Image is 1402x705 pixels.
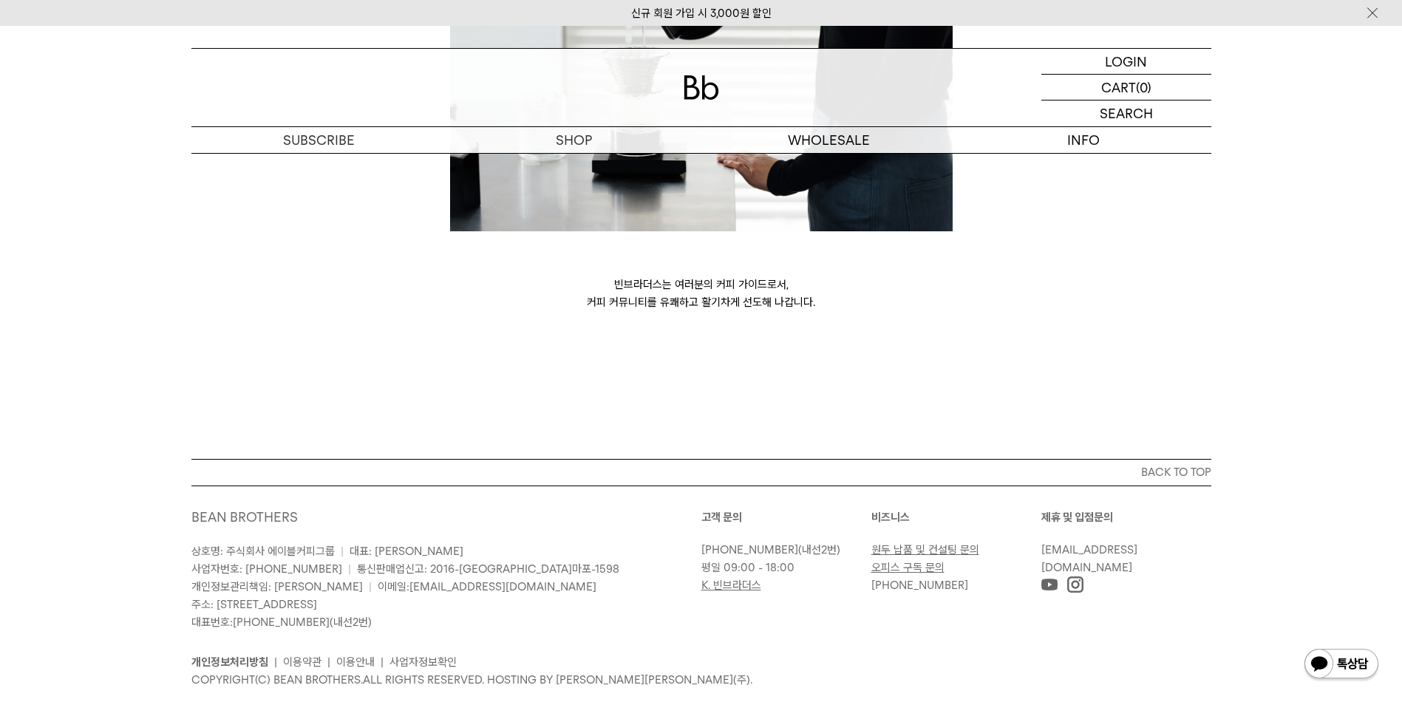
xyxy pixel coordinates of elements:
[701,541,864,559] p: (내선2번)
[1136,75,1151,100] p: (0)
[1041,543,1137,574] a: [EMAIL_ADDRESS][DOMAIN_NAME]
[631,7,772,20] a: 신규 회원 가입 시 3,000원 할인
[191,671,1211,689] p: COPYRIGHT(C) BEAN BROTHERS. ALL RIGHTS RESERVED. HOSTING BY [PERSON_NAME][PERSON_NAME](주).
[701,559,864,576] p: 평일 09:00 - 18:00
[381,653,384,671] li: |
[283,655,321,669] a: 이용약관
[191,655,268,669] a: 개인정보처리방침
[233,616,330,629] a: [PHONE_NUMBER]
[191,616,372,629] span: 대표번호: (내선2번)
[1041,49,1211,75] a: LOGIN
[701,508,871,526] p: 고객 문의
[357,562,619,576] span: 통신판매업신고: 2016-[GEOGRAPHIC_DATA]마포-1598
[871,508,1041,526] p: 비즈니스
[871,579,968,592] a: [PHONE_NUMBER]
[684,75,719,100] img: 로고
[336,655,375,669] a: 이용안내
[956,127,1211,153] p: INFO
[871,543,979,556] a: 원두 납품 및 컨설팅 문의
[378,580,596,593] span: 이메일:
[341,545,344,558] span: |
[1303,647,1380,683] img: 카카오톡 채널 1:1 채팅 버튼
[191,580,363,593] span: 개인정보관리책임: [PERSON_NAME]
[348,562,351,576] span: |
[409,580,596,593] a: [EMAIL_ADDRESS][DOMAIN_NAME]
[191,545,335,558] span: 상호명: 주식회사 에이블커피그룹
[1041,75,1211,101] a: CART (0)
[191,598,317,611] span: 주소: [STREET_ADDRESS]
[274,653,277,671] li: |
[350,545,463,558] span: 대표: [PERSON_NAME]
[871,561,945,574] a: 오피스 구독 문의
[701,543,798,556] a: [PHONE_NUMBER]
[369,580,372,593] span: |
[191,509,298,525] a: BEAN BROTHERS
[450,276,953,311] p: 빈브라더스는 여러분의 커피 가이드로서, 커피 커뮤니티를 유쾌하고 활기차게 선도해 나갑니다.
[1101,75,1136,100] p: CART
[701,127,956,153] p: WHOLESALE
[327,653,330,671] li: |
[446,127,701,153] a: SHOP
[389,655,457,669] a: 사업자정보확인
[701,579,761,592] a: K. 빈브라더스
[1041,508,1211,526] p: 제휴 및 입점문의
[191,127,446,153] a: SUBSCRIBE
[191,562,342,576] span: 사업자번호: [PHONE_NUMBER]
[1105,49,1147,74] p: LOGIN
[191,459,1211,486] button: BACK TO TOP
[1100,101,1153,126] p: SEARCH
